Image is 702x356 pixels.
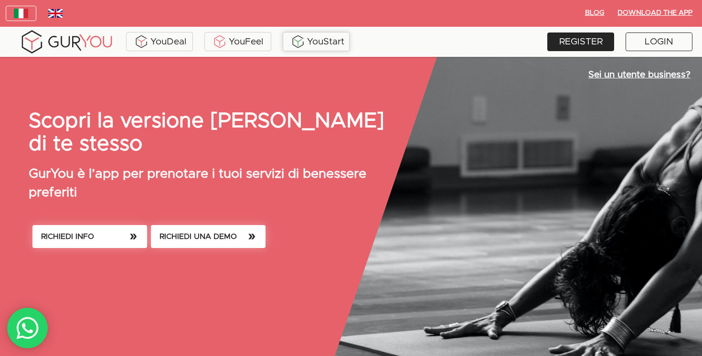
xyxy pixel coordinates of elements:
a: RICHIEDI INFO [31,223,149,262]
iframe: Chat Widget [654,310,702,356]
font: REGISTER [559,37,603,46]
button: BLOG [579,6,610,21]
a: RICHIEDI UNA DEMO [149,223,267,262]
a: Sei un utente business? [579,59,700,91]
font: YouFeel [229,37,263,46]
font: YouStart [307,37,344,46]
a: YouFeel [204,32,271,51]
p: Scopri la versione [PERSON_NAME] di te stesso [29,110,398,155]
a: YouStart [283,32,350,51]
p: GurYou è l’app per prenotare i tuoi servizi di benessere preferiti [29,165,398,202]
button: RICHIEDI UNA DEMO [151,225,266,248]
button: RICHIEDI INFO [32,225,147,248]
font: BLOG [585,10,605,16]
a: LOGIN [626,32,692,51]
font: LOGIN [645,37,673,46]
a: REGISTER [547,32,614,51]
img: ALVAdSatItgsAAAAAElFTkSuQmCC [134,34,149,49]
input: INVIA [52,177,91,195]
font: YouDeal [150,37,186,46]
img: gyLogo01.5aaa2cff.png [19,29,115,55]
span: RICHIEDI UNA DEMO [160,230,257,243]
button: Download the App [614,6,696,21]
p: Sei un utente business? [588,68,691,81]
img: whatsAppIcon.04b8739f.svg [16,316,40,340]
span: RICHIEDI INFO [41,230,138,243]
img: wDv7cRK3VHVvwAAACV0RVh0ZGF0ZTpjcmVhdGUAMjAxOC0wMy0yNVQwMToxNzoxMiswMDowMGv4vjwAAAAldEVYdGRhdGU6bW... [48,9,63,18]
img: italy.83948c3f.jpg [14,9,28,18]
img: KDuXBJLpDstiOJIlCPq11sr8c6VfEN1ke5YIAoPlCPqmrDPlQeIQgHlNqkP7FCiAKJQRHlC7RCaiHTHAlEEQLmFuo+mIt2xQB... [213,34,227,49]
img: BxzlDwAAAAABJRU5ErkJggg== [291,34,305,49]
a: YouDeal [126,32,193,51]
font: Download the App [617,10,692,16]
